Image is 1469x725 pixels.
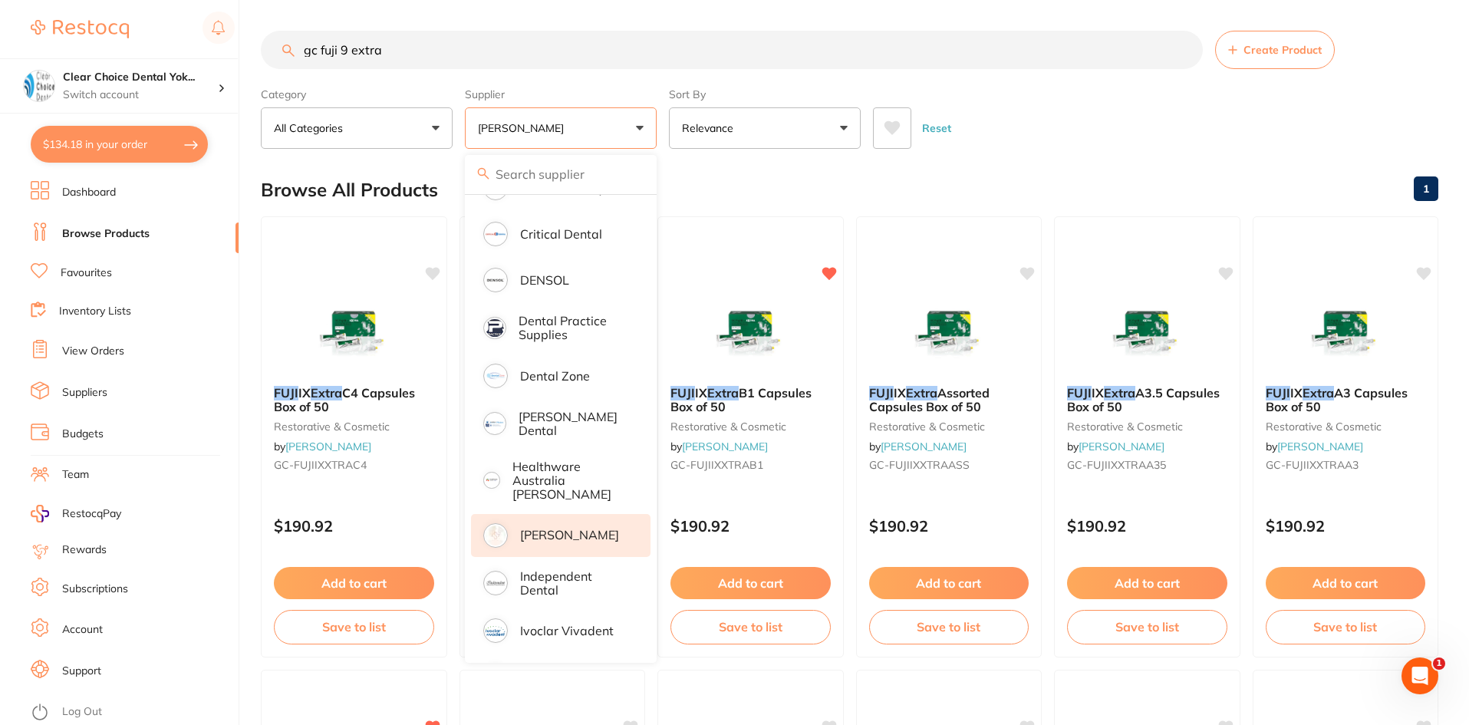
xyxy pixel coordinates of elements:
button: Reset [917,107,956,149]
small: restorative & cosmetic [1067,420,1227,433]
input: Search Products [261,31,1203,69]
a: RestocqPay [31,505,121,522]
em: Extra [1104,385,1135,400]
b: FUJI IX Extra B1 Capsules Box of 50 [670,386,831,414]
h4: Clear Choice Dental Yokine [63,70,218,85]
a: Rewards [62,542,107,558]
button: Save to list [670,610,831,644]
img: Erskine Dental [486,414,504,433]
a: [PERSON_NAME] [881,440,967,453]
a: Budgets [62,427,104,442]
a: [PERSON_NAME] [1277,440,1363,453]
p: $190.92 [1067,517,1227,535]
img: Healthware Australia Ridley [486,474,498,486]
span: IX [695,385,707,400]
button: Save to list [1266,610,1426,644]
img: FUJI IX Extra A3.5 Capsules Box of 50 [1097,297,1197,374]
span: Assorted Capsules Box of 50 [869,385,990,414]
button: Add to cart [670,567,831,599]
span: A3.5 Capsules Box of 50 [1067,385,1220,414]
button: [PERSON_NAME] [465,107,657,149]
em: Extra [906,385,937,400]
p: [PERSON_NAME] [520,528,619,542]
span: RestocqPay [62,506,121,522]
span: IX [1092,385,1104,400]
p: $190.92 [274,517,434,535]
p: Relevance [682,120,739,136]
p: Switch account [63,87,218,103]
img: Dental Practice Supplies [486,319,504,338]
em: FUJI [670,385,695,400]
p: Healthware Australia [PERSON_NAME] [512,460,630,502]
p: [PERSON_NAME] [478,120,570,136]
h2: Browse All Products [261,180,438,201]
label: Category [261,87,453,101]
a: Restocq Logo [31,12,129,47]
img: Critical Dental [486,224,506,244]
img: DENSOL [486,270,506,290]
a: Browse Products [62,226,150,242]
img: Ivoclar Vivadent [486,621,506,641]
em: FUJI [869,385,894,400]
em: FUJI [1266,385,1290,400]
span: by [1067,440,1164,453]
a: Dashboard [62,185,116,200]
small: restorative & cosmetic [670,420,831,433]
em: Extra [707,385,739,400]
a: Account [62,622,103,638]
a: 1 [1414,173,1438,204]
small: restorative & cosmetic [274,420,434,433]
b: FUJI IX Extra A3.5 Capsules Box of 50 [1067,386,1227,414]
button: Relevance [669,107,861,149]
button: Add to cart [869,567,1029,599]
a: Subscriptions [62,582,128,597]
img: FUJI IX Extra Assorted Capsules Box of 50 [899,297,999,374]
span: by [274,440,371,453]
small: restorative & cosmetic [1266,420,1426,433]
img: FUJI IX Extra B1 Capsules Box of 50 [700,297,800,374]
span: Create Product [1243,44,1322,56]
span: GC-FUJIIXXTRAC4 [274,458,367,472]
span: A3 Capsules Box of 50 [1266,385,1408,414]
img: Independent Dental [486,573,506,593]
iframe: Intercom live chat [1401,657,1438,694]
b: FUJI IX Extra C4 Capsules Box of 50 [274,386,434,414]
span: IX [1290,385,1303,400]
em: Extra [1303,385,1334,400]
a: [PERSON_NAME] [1079,440,1164,453]
em: FUJI [1067,385,1092,400]
a: [PERSON_NAME] [682,440,768,453]
a: Team [62,467,89,483]
span: GC-FUJIIXXTRAASS [869,458,970,472]
p: Independent Dental [520,569,629,598]
a: Favourites [61,265,112,281]
a: Suppliers [62,385,107,400]
img: FUJI IX Extra A3 Capsules Box of 50 [1296,297,1395,374]
em: FUJI [274,385,298,400]
button: Create Product [1215,31,1335,69]
input: Search supplier [465,155,657,193]
b: FUJI IX Extra A3 Capsules Box of 50 [1266,386,1426,414]
span: by [670,440,768,453]
button: Save to list [274,610,434,644]
span: by [1266,440,1363,453]
button: Save to list [869,610,1029,644]
img: RestocqPay [31,505,49,522]
a: [PERSON_NAME] [285,440,371,453]
span: IX [894,385,906,400]
p: All Categories [274,120,349,136]
img: Clear Choice Dental Yokine [24,71,54,101]
label: Sort By [669,87,861,101]
p: BioMeDent Pty Ltd [520,181,628,195]
a: Support [62,664,101,679]
p: DENSOL [520,273,569,287]
span: GC-FUJIIXXTRAB1 [670,458,763,472]
p: Critical Dental [520,227,602,241]
span: IX [298,385,311,400]
p: $190.92 [869,517,1029,535]
button: Add to cart [1067,567,1227,599]
span: 1 [1433,657,1445,670]
small: restorative & cosmetic [869,420,1029,433]
span: B1 Capsules Box of 50 [670,385,812,414]
p: $190.92 [670,517,831,535]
